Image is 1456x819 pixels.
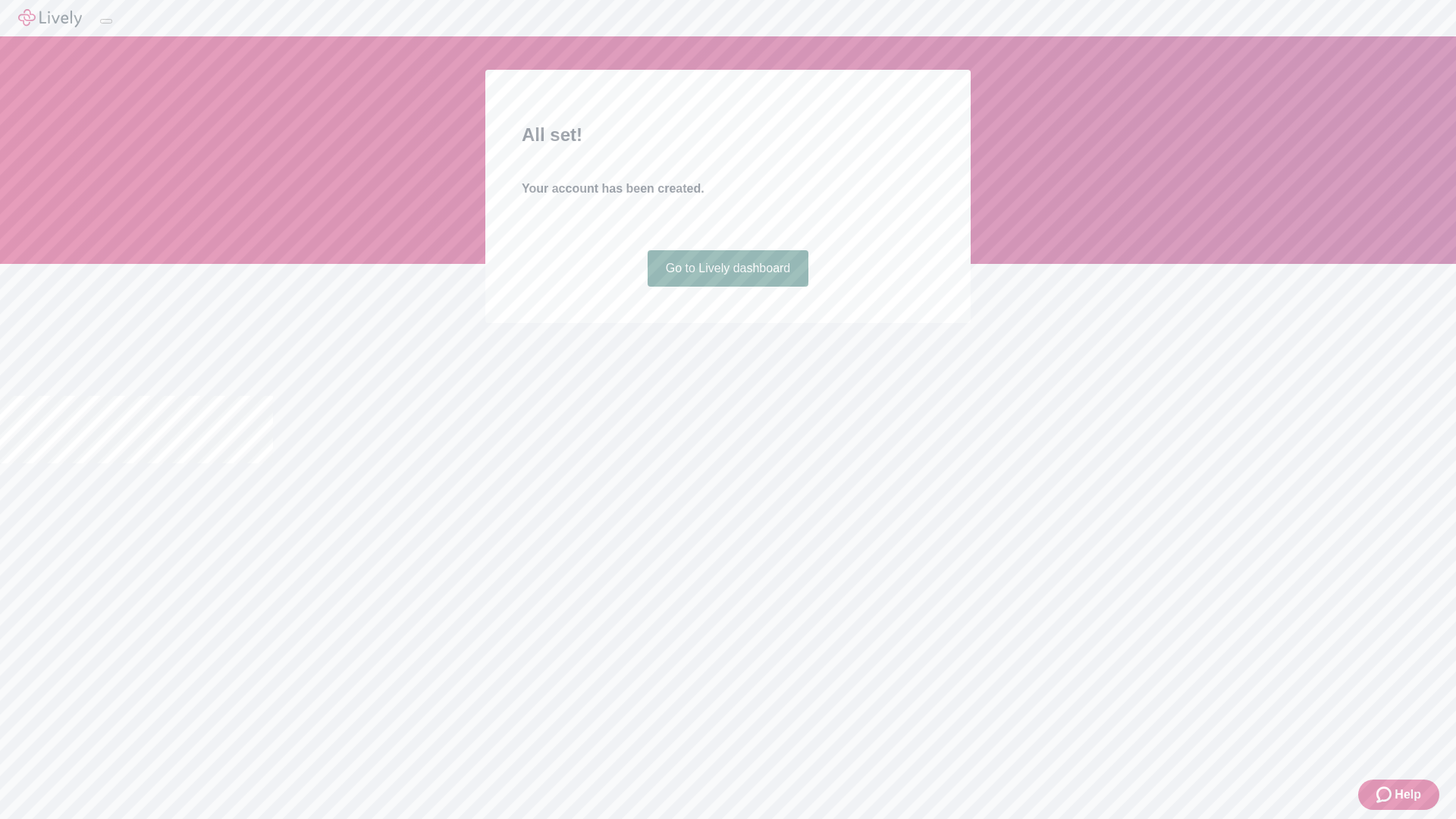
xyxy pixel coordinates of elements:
[522,121,934,149] h2: All set!
[1376,786,1395,804] svg: Zendesk support icon
[100,19,112,24] button: Log out
[18,9,82,27] img: Lively
[1358,780,1439,810] button: Zendesk support iconHelp
[522,180,934,198] h4: Your account has been created.
[648,250,809,287] a: Go to Lively dashboard
[1395,786,1421,804] span: Help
